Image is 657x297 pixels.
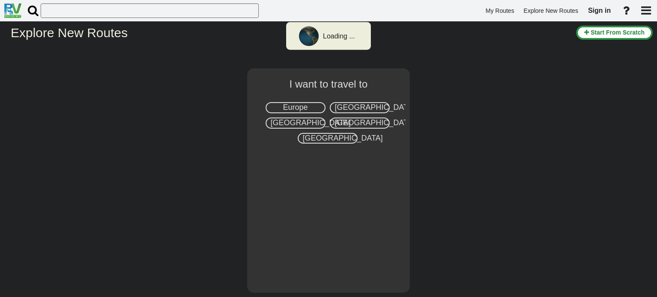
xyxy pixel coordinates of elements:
div: [GEOGRAPHIC_DATA] [298,133,358,144]
div: Europe [266,102,326,113]
span: My Routes [485,7,514,14]
button: Start From Scratch [576,26,653,40]
a: Explore New Routes [520,3,582,19]
span: [GEOGRAPHIC_DATA] [335,118,415,127]
span: Explore New Routes [524,7,578,14]
img: RvPlanetLogo.png [4,3,21,18]
div: Loading ... [323,32,355,41]
span: [GEOGRAPHIC_DATA] [271,118,351,127]
span: I want to travel to [290,78,368,90]
span: [GEOGRAPHIC_DATA] [303,134,383,142]
h2: Explore New Routes [11,26,570,40]
span: Sign in [588,7,611,14]
div: [GEOGRAPHIC_DATA] [330,102,390,113]
a: My Routes [482,3,518,19]
div: [GEOGRAPHIC_DATA] [266,118,326,129]
span: Europe [283,103,308,112]
span: [GEOGRAPHIC_DATA] [335,103,415,112]
span: Start From Scratch [591,29,645,36]
a: Sign in [584,2,615,20]
div: [GEOGRAPHIC_DATA] [330,118,390,129]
